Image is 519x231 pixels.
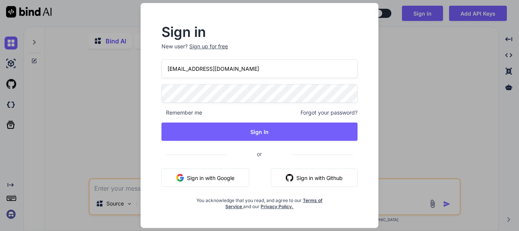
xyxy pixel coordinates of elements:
[301,109,358,116] span: Forgot your password?
[161,123,358,141] button: Sign In
[161,169,249,187] button: Sign in with Google
[225,198,323,209] a: Terms of Service
[161,43,358,59] p: New user?
[176,174,184,182] img: google
[226,145,292,163] span: or
[161,59,358,78] input: Login or Email
[161,26,358,38] h2: Sign in
[189,43,228,50] div: Sign up for free
[286,174,293,182] img: github
[261,204,293,209] a: Privacy Policy.
[161,109,202,116] span: Remember me
[194,193,325,210] div: You acknowledge that you read, and agree to our and our
[271,169,358,187] button: Sign in with Github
